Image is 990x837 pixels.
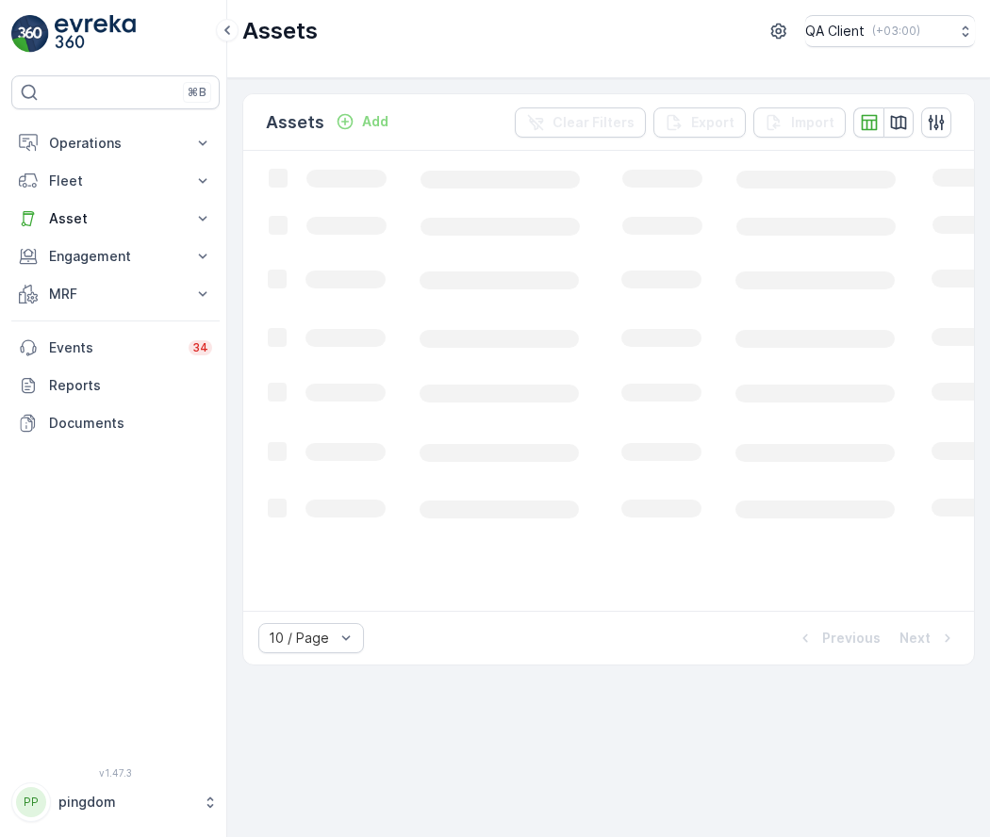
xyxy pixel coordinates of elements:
[898,627,959,649] button: Next
[192,340,208,355] p: 34
[11,238,220,275] button: Engagement
[553,113,635,132] p: Clear Filters
[11,782,220,822] button: PPpingdom
[328,110,396,133] button: Add
[805,22,865,41] p: QA Client
[362,112,388,131] p: Add
[791,113,834,132] p: Import
[11,329,220,367] a: Events34
[11,767,220,779] span: v 1.47.3
[266,109,324,136] p: Assets
[49,285,182,304] p: MRF
[899,629,931,648] p: Next
[11,162,220,200] button: Fleet
[11,367,220,404] a: Reports
[49,134,182,153] p: Operations
[49,414,212,433] p: Documents
[49,376,212,395] p: Reports
[49,209,182,228] p: Asset
[188,85,206,100] p: ⌘B
[805,15,975,47] button: QA Client(+03:00)
[58,793,193,812] p: pingdom
[753,107,846,138] button: Import
[55,15,136,53] img: logo_light-DOdMpM7g.png
[653,107,746,138] button: Export
[49,172,182,190] p: Fleet
[49,247,182,266] p: Engagement
[822,629,881,648] p: Previous
[515,107,646,138] button: Clear Filters
[11,15,49,53] img: logo
[11,404,220,442] a: Documents
[11,124,220,162] button: Operations
[242,16,318,46] p: Assets
[49,338,177,357] p: Events
[11,275,220,313] button: MRF
[11,200,220,238] button: Asset
[872,24,920,39] p: ( +03:00 )
[691,113,734,132] p: Export
[794,627,883,649] button: Previous
[16,787,46,817] div: PP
